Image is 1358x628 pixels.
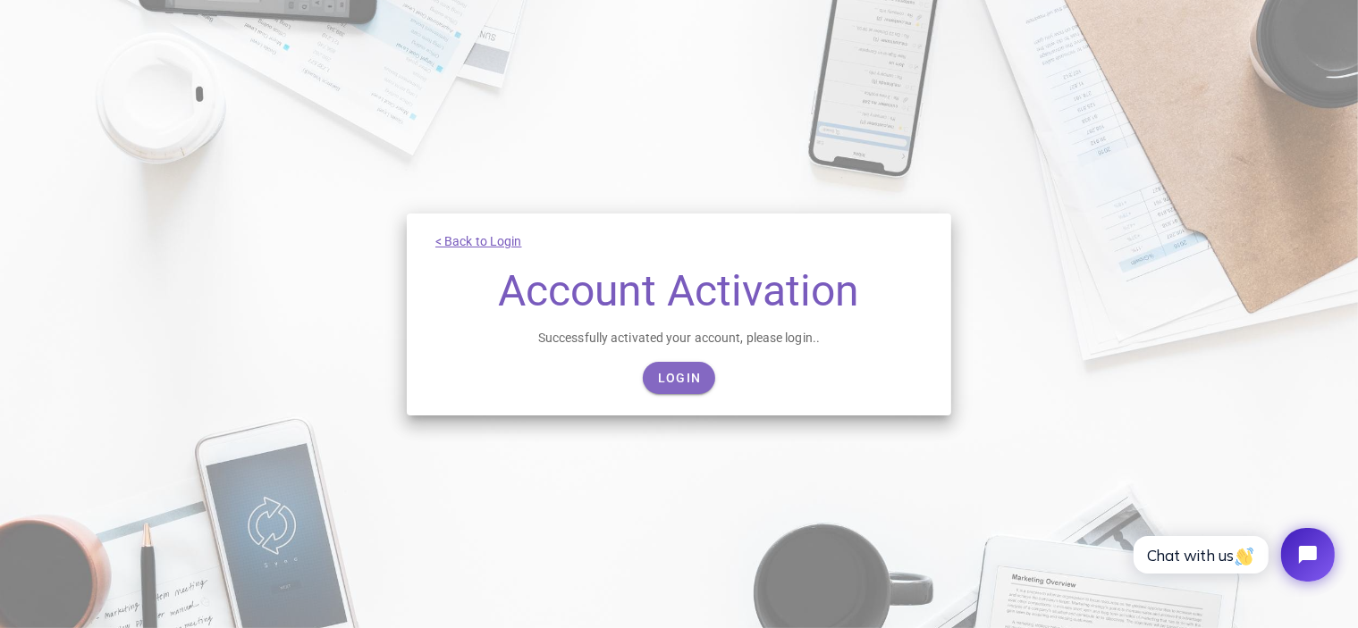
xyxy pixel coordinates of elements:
iframe: Tidio Chat [1114,513,1350,597]
a: Login [643,362,715,394]
span: Login [657,371,701,385]
h1: Account Activation [435,269,923,314]
div: Successfully activated your account, please login.. [435,328,923,347]
a: < Back to Login [435,234,522,248]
